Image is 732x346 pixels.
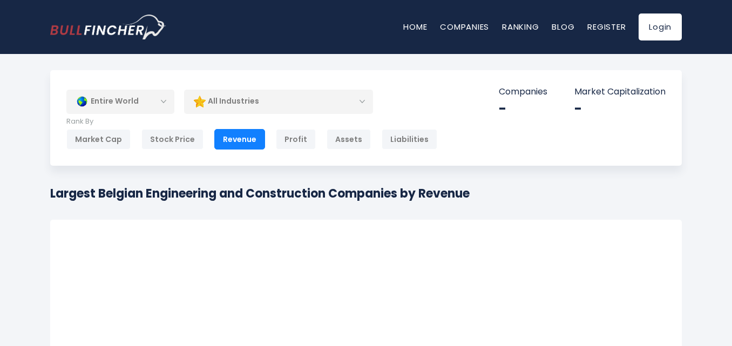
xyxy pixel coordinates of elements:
div: Stock Price [141,129,204,150]
div: Entire World [66,89,174,114]
a: Go to homepage [50,15,166,39]
div: Market Cap [66,129,131,150]
a: Ranking [502,21,539,32]
p: Market Capitalization [574,86,666,98]
img: bullfincher logo [50,15,166,39]
a: Login [639,13,682,40]
p: Companies [499,86,547,98]
a: Register [587,21,626,32]
div: All Industries [184,89,373,114]
div: Assets [327,129,371,150]
div: - [499,100,547,117]
a: Blog [552,21,574,32]
div: - [574,100,666,117]
h1: Largest Belgian Engineering and Construction Companies by Revenue [50,185,470,202]
a: Companies [440,21,489,32]
div: Profit [276,129,316,150]
div: Revenue [214,129,265,150]
div: Liabilities [382,129,437,150]
a: Home [403,21,427,32]
p: Rank By [66,117,437,126]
